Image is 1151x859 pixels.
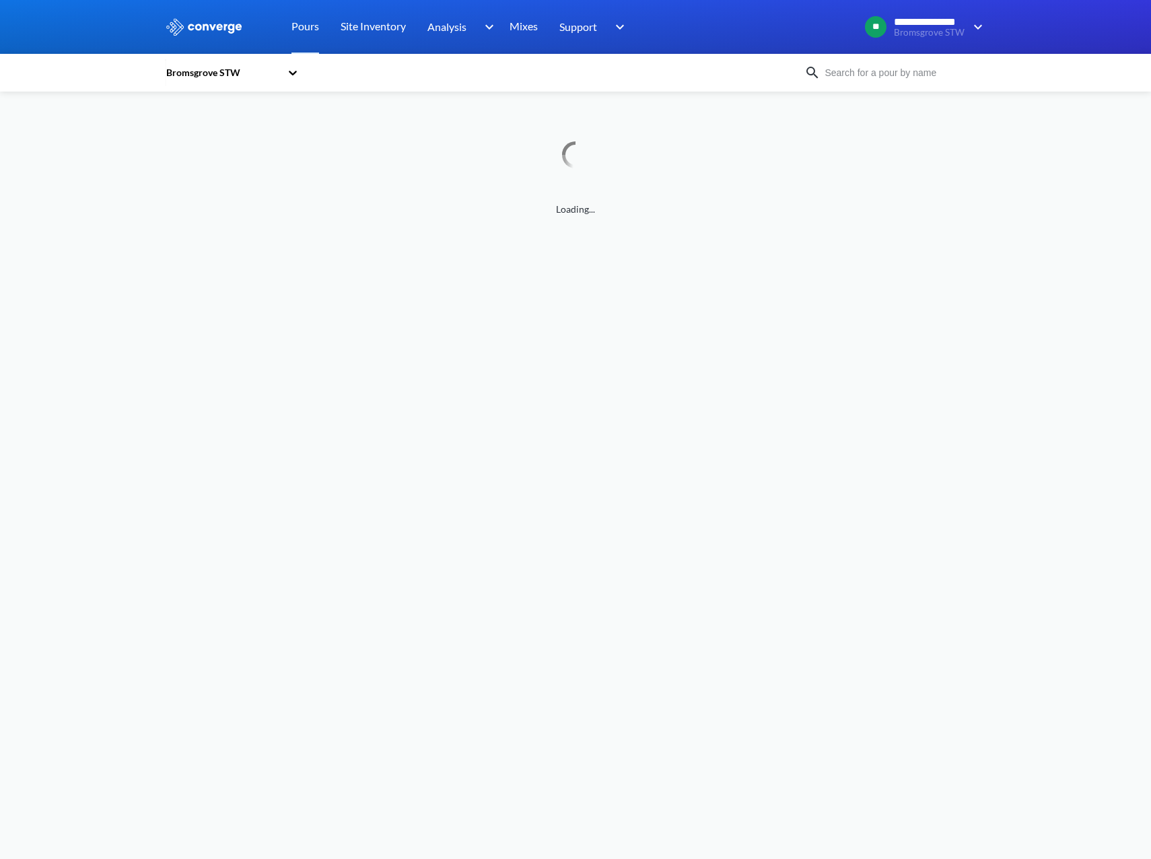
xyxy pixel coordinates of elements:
[606,19,628,35] img: downArrow.svg
[165,202,986,217] span: Loading...
[165,65,281,80] div: Bromsgrove STW
[821,65,983,80] input: Search for a pour by name
[559,18,597,35] span: Support
[427,18,466,35] span: Analysis
[476,19,497,35] img: downArrow.svg
[804,65,821,81] img: icon-search.svg
[894,28,965,38] span: Bromsgrove STW
[165,18,243,36] img: logo_ewhite.svg
[965,19,986,35] img: downArrow.svg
